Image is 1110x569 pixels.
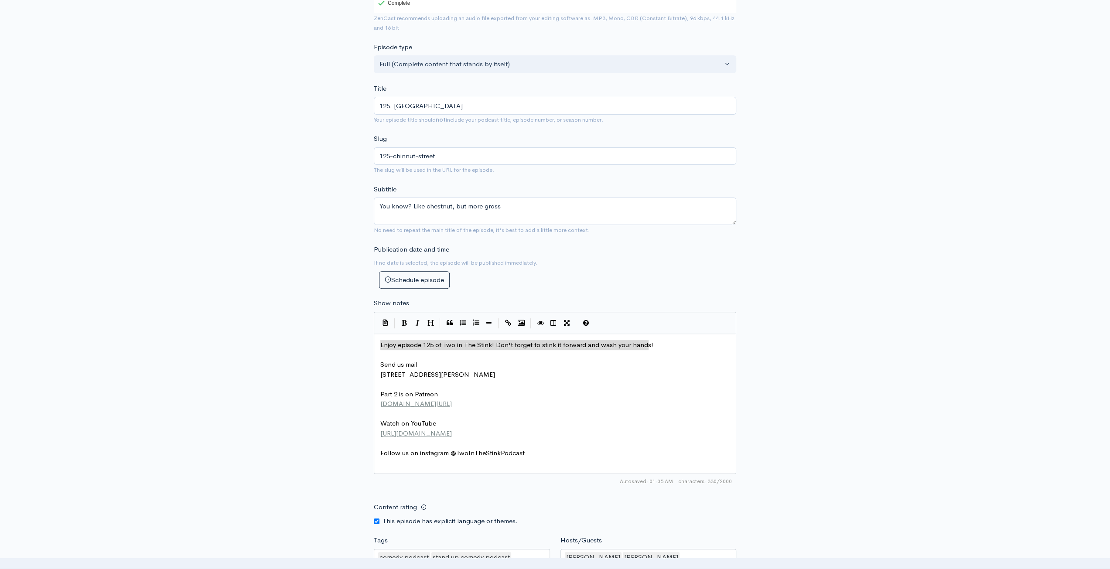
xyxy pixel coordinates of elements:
button: Insert Show Notes Template [379,316,392,329]
button: Numbered List [469,317,482,330]
label: Subtitle [374,184,396,194]
label: Slug [374,134,387,144]
span: [DOMAIN_NAME][URL] [380,399,452,408]
small: The slug will be used in the URL for the episode. [374,166,494,174]
input: What is the episode's title? [374,97,736,115]
i: | [576,318,577,328]
button: Create Link [502,317,515,330]
button: Toggle Preview [534,317,547,330]
small: If no date is selected, the episode will be published immediately. [374,259,537,266]
div: Full (Complete content that stands by itself) [379,59,723,69]
label: Show notes [374,298,409,308]
div: comedy podcast [378,552,430,563]
span: Enjoy episode 125 of Two in The Stink! Don't forget to stink it forward and wash your hands! [380,341,653,349]
span: 330/2000 [678,477,732,485]
button: Bold [398,317,411,330]
span: [STREET_ADDRESS][PERSON_NAME] [380,370,495,378]
div: Complete [378,0,410,6]
small: Your episode title should include your podcast title, episode number, or season number. [374,116,603,123]
label: Publication date and time [374,245,449,255]
span: Part 2 is on Patreon [380,390,438,398]
input: title-of-episode [374,147,736,165]
button: Heading [424,317,437,330]
button: Insert Image [515,317,528,330]
div: [PERSON_NAME] [623,552,680,563]
button: Markdown Guide [579,317,592,330]
label: Title [374,84,386,94]
button: Quote [443,317,456,330]
strong: not [436,116,446,123]
div: [PERSON_NAME] [565,552,622,563]
label: Content rating [374,498,417,516]
button: Generic List [456,317,469,330]
small: No need to repeat the main title of the episode, it's best to add a little more context. [374,226,590,234]
label: Tags [374,535,388,545]
label: Episode type [374,42,412,52]
i: | [394,318,395,328]
button: Italic [411,317,424,330]
button: Schedule episode [379,271,450,289]
i: | [498,318,499,328]
button: Toggle Fullscreen [560,317,573,330]
span: [URL][DOMAIN_NAME] [380,429,452,437]
button: Insert Horizontal Line [482,317,495,330]
small: ZenCast recommends uploading an audio file exported from your editing software as: MP3, Mono, CBR... [374,14,734,32]
span: Send us mail [380,360,417,368]
span: Follow us on instagram @TwoInTheStinkPodcast [380,449,525,457]
label: Hosts/Guests [560,535,602,545]
button: Toggle Side by Side [547,317,560,330]
span: Autosaved: 01:05 AM [620,477,673,485]
span: Watch on YouTube [380,419,436,427]
i: | [440,318,441,328]
button: Full (Complete content that stands by itself) [374,55,736,73]
div: stand up comedy podcast [431,552,511,563]
label: This episode has explicit language or themes. [383,516,518,526]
